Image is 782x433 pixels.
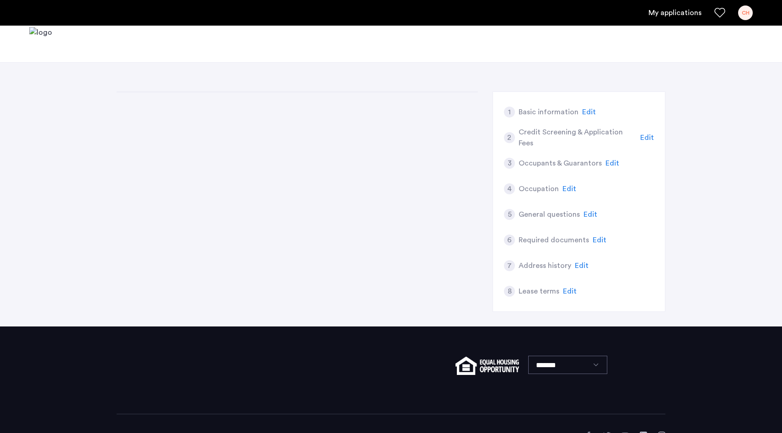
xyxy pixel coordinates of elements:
[738,5,753,20] div: CH
[584,211,597,218] span: Edit
[29,27,52,61] img: logo
[640,134,654,141] span: Edit
[648,7,702,18] a: My application
[504,209,515,220] div: 5
[519,107,578,118] h5: Basic information
[519,286,559,297] h5: Lease terms
[519,183,559,194] h5: Occupation
[714,7,725,18] a: Favorites
[562,185,576,192] span: Edit
[504,235,515,246] div: 6
[504,107,515,118] div: 1
[519,158,602,169] h5: Occupants & Guarantors
[29,27,52,61] a: Cazamio logo
[563,288,577,295] span: Edit
[519,127,637,149] h5: Credit Screening & Application Fees
[519,235,589,246] h5: Required documents
[504,286,515,297] div: 8
[504,183,515,194] div: 4
[575,262,589,269] span: Edit
[605,160,619,167] span: Edit
[519,209,580,220] h5: General questions
[504,260,515,271] div: 7
[504,132,515,143] div: 2
[528,356,607,374] select: Language select
[582,108,596,116] span: Edit
[455,357,519,375] img: equal-housing.png
[519,260,571,271] h5: Address history
[504,158,515,169] div: 3
[593,236,606,244] span: Edit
